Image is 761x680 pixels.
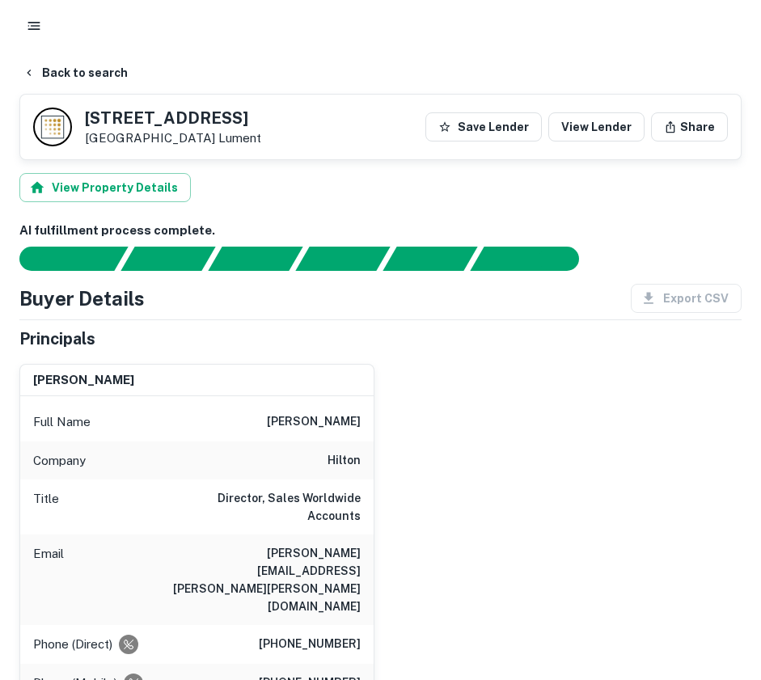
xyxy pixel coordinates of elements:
[33,489,59,525] p: Title
[295,247,390,271] div: Principals found, AI now looking for contact information...
[33,412,91,432] p: Full Name
[328,451,361,471] h6: hilton
[33,451,86,471] p: Company
[548,112,645,141] a: View Lender
[471,247,598,271] div: AI fulfillment process complete.
[85,131,261,146] p: [GEOGRAPHIC_DATA]
[119,635,138,654] div: Requests to not be contacted at this number
[33,371,134,390] h6: [PERSON_NAME]
[651,112,728,141] button: Share
[383,247,477,271] div: Principals found, still searching for contact information. This may take time...
[167,544,361,615] h6: [PERSON_NAME][EMAIL_ADDRESS][PERSON_NAME][PERSON_NAME][DOMAIN_NAME]
[19,173,191,202] button: View Property Details
[85,110,261,126] h5: [STREET_ADDRESS]
[120,247,215,271] div: Your request is received and processing...
[218,131,261,145] a: Lument
[680,551,761,628] iframe: Chat Widget
[19,327,95,351] h5: Principals
[208,247,302,271] div: Documents found, AI parsing details...
[267,412,361,432] h6: [PERSON_NAME]
[33,544,64,615] p: Email
[19,284,145,313] h4: Buyer Details
[259,635,361,654] h6: [PHONE_NUMBER]
[425,112,542,141] button: Save Lender
[19,222,742,240] h6: AI fulfillment process complete.
[167,489,361,525] h6: Director, Sales Worldwide Accounts
[33,635,112,654] p: Phone (Direct)
[16,58,134,87] button: Back to search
